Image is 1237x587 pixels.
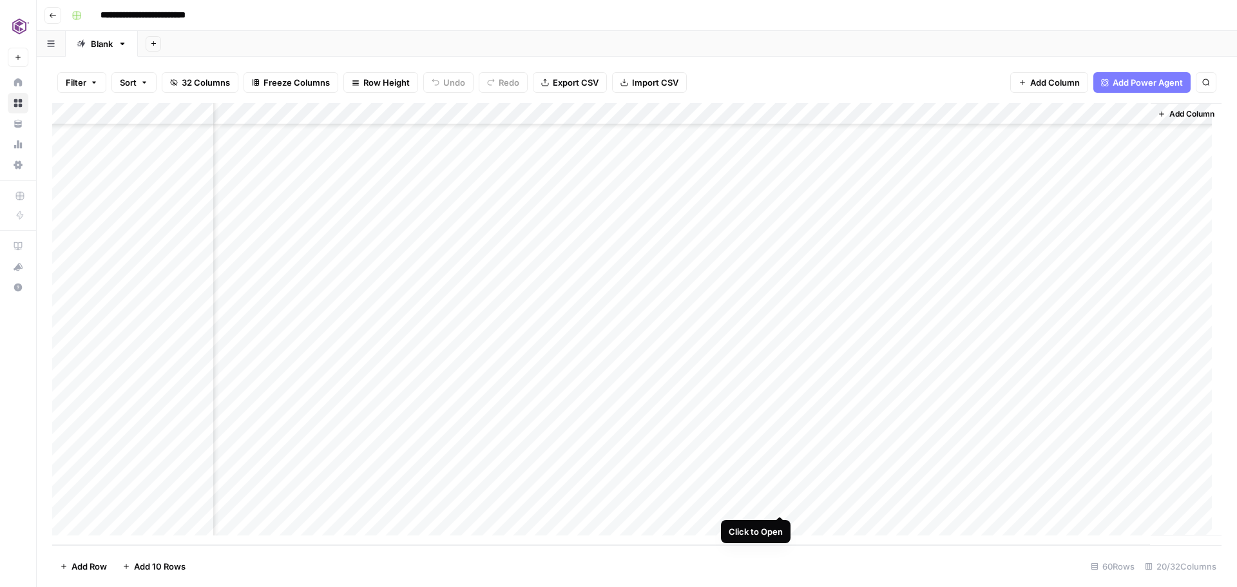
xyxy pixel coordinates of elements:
span: Filter [66,76,86,89]
a: AirOps Academy [8,236,28,256]
button: Sort [111,72,157,93]
button: Add Column [1010,72,1088,93]
button: Workspace: Commvault [8,10,28,43]
a: Browse [8,93,28,113]
div: Blank [91,37,113,50]
img: Commvault Logo [8,15,31,38]
span: Add Column [1030,76,1080,89]
div: 60 Rows [1086,556,1140,577]
span: Add Power Agent [1113,76,1183,89]
button: Undo [423,72,474,93]
button: Add 10 Rows [115,556,193,577]
button: Add Power Agent [1093,72,1191,93]
span: Export CSV [553,76,599,89]
span: Add 10 Rows [134,560,186,573]
span: Undo [443,76,465,89]
span: Row Height [363,76,410,89]
button: Redo [479,72,528,93]
a: Usage [8,134,28,155]
div: 20/32 Columns [1140,556,1222,577]
span: Import CSV [632,76,678,89]
span: Add Column [1169,108,1214,120]
button: Row Height [343,72,418,93]
button: Export CSV [533,72,607,93]
span: Redo [499,76,519,89]
button: 32 Columns [162,72,238,93]
button: Add Column [1153,106,1220,122]
button: Filter [57,72,106,93]
button: Import CSV [612,72,687,93]
button: Freeze Columns [244,72,338,93]
button: What's new? [8,256,28,277]
div: What's new? [8,257,28,276]
div: Click to Open [729,525,783,538]
a: Blank [66,31,138,57]
span: 32 Columns [182,76,230,89]
a: Home [8,72,28,93]
button: Help + Support [8,277,28,298]
span: Add Row [72,560,107,573]
span: Freeze Columns [264,76,330,89]
a: Your Data [8,113,28,134]
span: Sort [120,76,137,89]
button: Add Row [52,556,115,577]
a: Settings [8,155,28,175]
